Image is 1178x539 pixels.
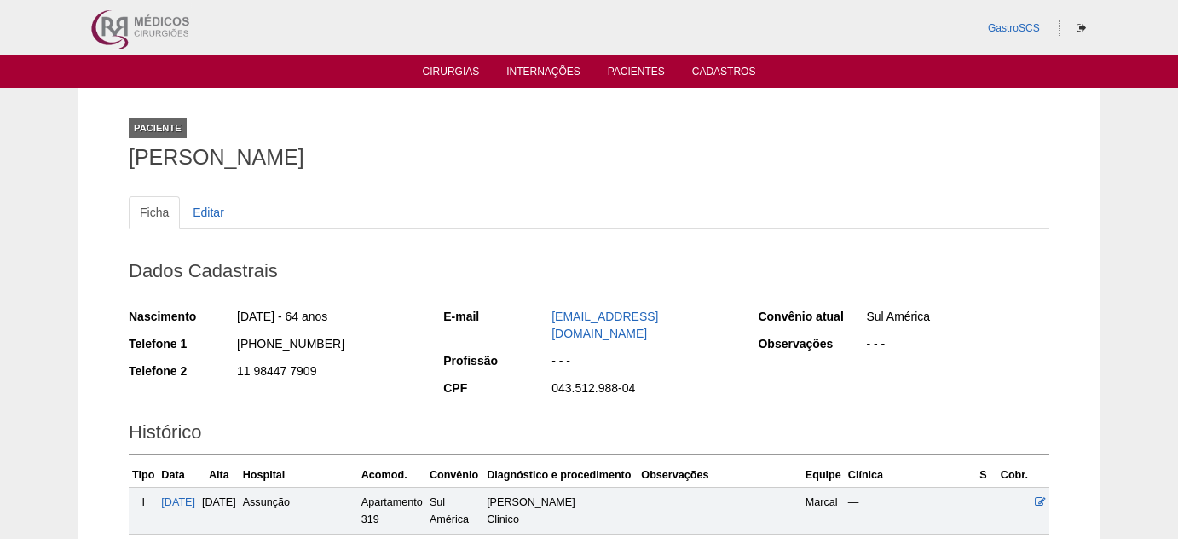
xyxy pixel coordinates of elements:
th: Equipe [802,463,845,488]
th: S [976,463,997,488]
div: Convênio atual [758,308,864,325]
a: Editar [182,196,235,229]
div: [PHONE_NUMBER] [235,335,420,356]
a: [DATE] [161,496,195,508]
th: Acomod. [358,463,426,488]
div: Telefone 2 [129,362,235,380]
th: Diagnóstico e procedimento [483,463,638,488]
div: Observações [758,335,864,352]
div: - - - [550,352,735,374]
th: Alta [199,463,240,488]
th: Convênio [426,463,483,488]
div: Telefone 1 [129,335,235,352]
th: Tipo [129,463,158,488]
h2: Histórico [129,415,1049,455]
td: Assunção [240,487,358,534]
span: [DATE] [202,496,236,508]
a: Ficha [129,196,180,229]
th: Observações [638,463,801,488]
td: [PERSON_NAME] Clinico [483,487,638,534]
td: Apartamento 319 [358,487,426,534]
div: Nascimento [129,308,235,325]
h1: [PERSON_NAME] [129,147,1049,168]
td: Sul América [426,487,483,534]
td: Marcal [802,487,845,534]
a: Cirurgias [423,66,480,83]
div: 043.512.988-04 [550,380,735,401]
th: Clínica [845,463,976,488]
div: I [132,494,154,511]
div: Profissão [443,352,550,369]
div: Sul América [864,308,1049,329]
th: Hospital [240,463,358,488]
a: Pacientes [608,66,665,83]
a: GastroSCS [988,22,1040,34]
i: Sair [1077,23,1086,33]
th: Data [158,463,199,488]
a: [EMAIL_ADDRESS][DOMAIN_NAME] [551,310,658,340]
a: Cadastros [692,66,756,83]
div: CPF [443,380,550,397]
div: [DATE] - 64 anos [235,308,420,329]
a: Internações [506,66,580,83]
div: - - - [864,335,1049,356]
th: Cobr. [997,463,1031,488]
h2: Dados Cadastrais [129,254,1049,293]
div: E-mail [443,308,550,325]
div: Paciente [129,118,187,138]
td: — [845,487,976,534]
div: 11 98447 7909 [235,362,420,384]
